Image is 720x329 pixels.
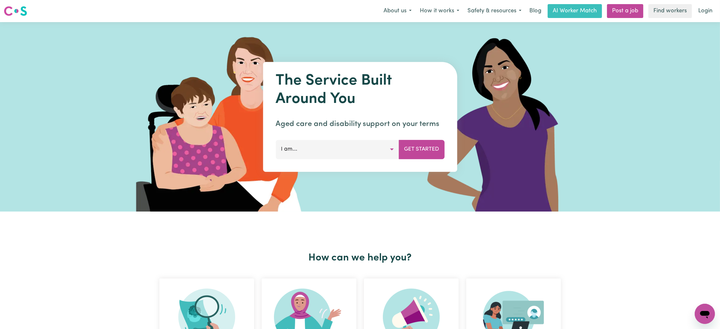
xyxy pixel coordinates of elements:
[4,4,27,18] a: Careseekers logo
[607,4,643,18] a: Post a job
[463,4,526,18] button: Safety & resources
[695,304,715,324] iframe: Button to launch messaging window, conversation in progress
[156,252,565,264] h2: How can we help you?
[276,72,444,108] h1: The Service Built Around You
[648,4,692,18] a: Find workers
[548,4,602,18] a: AI Worker Match
[379,4,416,18] button: About us
[399,140,444,159] button: Get Started
[694,4,716,18] a: Login
[276,140,399,159] button: I am...
[526,4,545,18] a: Blog
[276,118,444,130] p: Aged care and disability support on your terms
[4,5,27,17] img: Careseekers logo
[416,4,463,18] button: How it works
